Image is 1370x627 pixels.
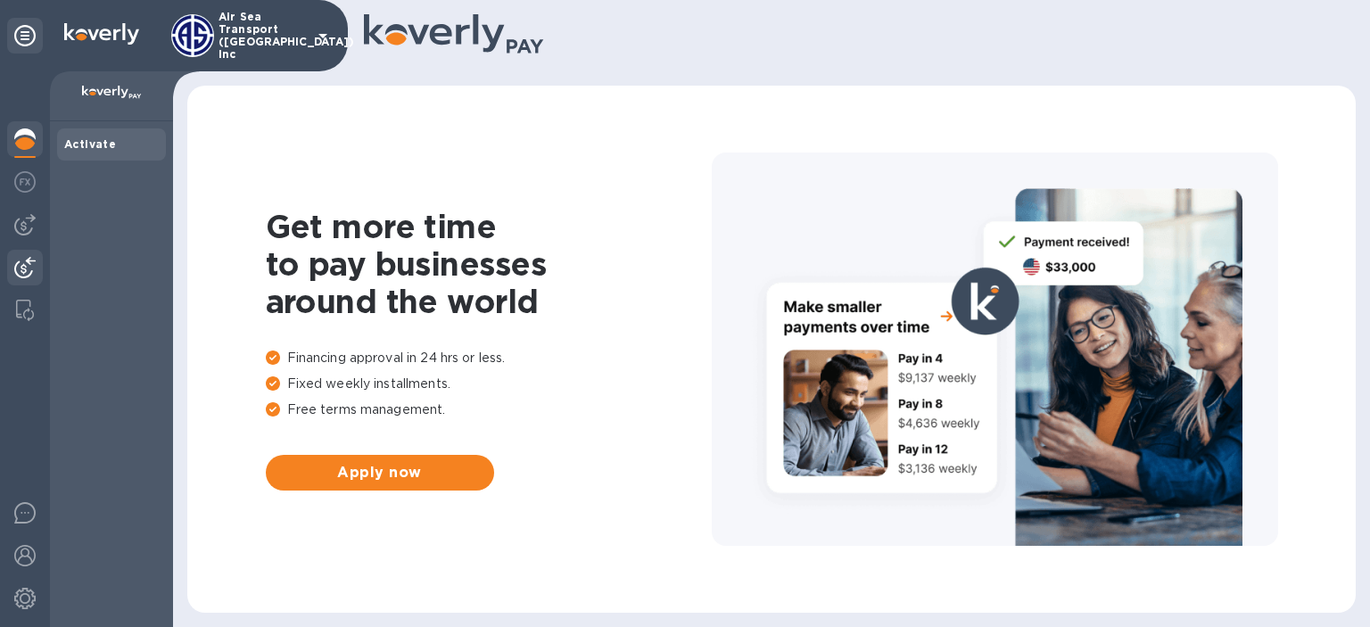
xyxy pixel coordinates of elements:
[64,23,139,45] img: Logo
[64,137,116,151] b: Activate
[266,208,712,320] h1: Get more time to pay businesses around the world
[219,11,308,61] p: Air Sea Transport ([GEOGRAPHIC_DATA]) Inc
[14,171,36,193] img: Foreign exchange
[266,349,712,367] p: Financing approval in 24 hrs or less.
[266,375,712,393] p: Fixed weekly installments.
[280,462,480,483] span: Apply now
[266,455,494,491] button: Apply now
[7,18,43,54] div: Unpin categories
[266,400,712,419] p: Free terms management.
